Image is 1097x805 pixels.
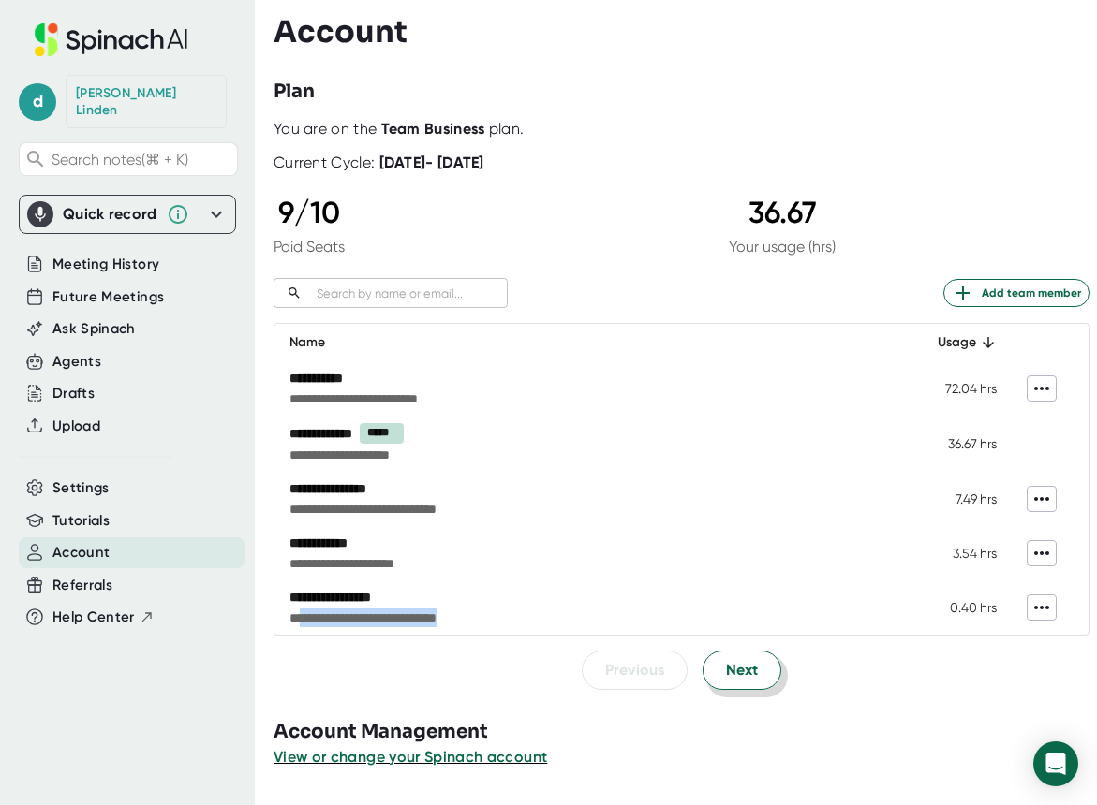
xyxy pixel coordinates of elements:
[582,651,688,690] button: Previous
[52,542,110,563] button: Account
[52,510,110,532] button: Tutorials
[274,120,1090,139] div: You are on the plan.
[52,416,100,437] button: Upload
[52,151,188,168] span: Search notes (⌘ + K)
[27,196,228,233] div: Quick record
[943,279,1090,307] button: Add team member
[309,283,508,304] input: Search by name or email...
[605,659,664,681] span: Previous
[379,154,484,171] b: [DATE] - [DATE]
[274,748,547,766] span: View or change your Spinach account
[381,120,485,138] b: Team Business
[52,575,112,596] button: Referrals
[905,580,1012,635] td: 0.40 hrs
[52,477,110,499] button: Settings
[19,83,56,121] span: d
[52,607,135,628] span: Help Center
[905,472,1012,526] td: 7.49 hrs
[274,195,345,230] div: 9 / 10
[274,14,408,50] h3: Account
[703,651,781,690] button: Next
[1033,741,1078,786] div: Open Intercom Messenger
[63,205,157,224] div: Quick record
[52,607,155,628] button: Help Center
[274,718,1097,746] h3: Account Management
[274,238,345,256] div: Paid Seats
[274,78,315,106] h3: Plan
[905,361,1012,416] td: 72.04 hrs
[52,318,136,340] button: Ask Spinach
[905,526,1012,580] td: 3.54 hrs
[52,254,159,275] button: Meeting History
[52,286,164,308] button: Future Meetings
[729,238,836,256] div: Your usage (hrs)
[920,331,997,354] div: Usage
[52,383,95,404] button: Drafts
[289,331,890,354] div: Name
[905,416,1012,471] td: 36.67 hrs
[76,85,216,118] div: Darren Linden
[274,154,484,172] div: Current Cycle:
[52,351,101,373] button: Agents
[726,659,758,681] span: Next
[952,282,1081,304] span: Add team member
[274,746,547,768] button: View or change your Spinach account
[729,195,836,230] div: 36.67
